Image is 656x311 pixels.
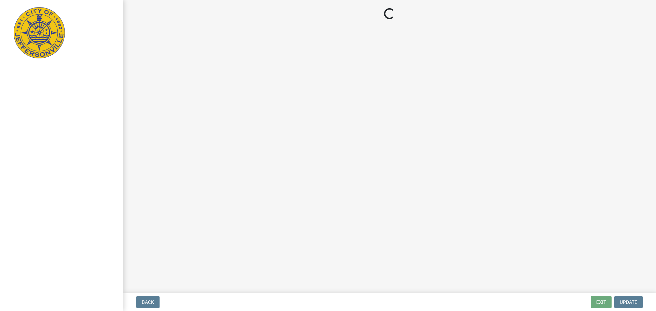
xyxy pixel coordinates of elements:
[614,296,643,308] button: Update
[620,299,637,305] span: Update
[14,7,65,58] img: City of Jeffersonville, Indiana
[136,296,160,308] button: Back
[591,296,612,308] button: Exit
[142,299,154,305] span: Back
